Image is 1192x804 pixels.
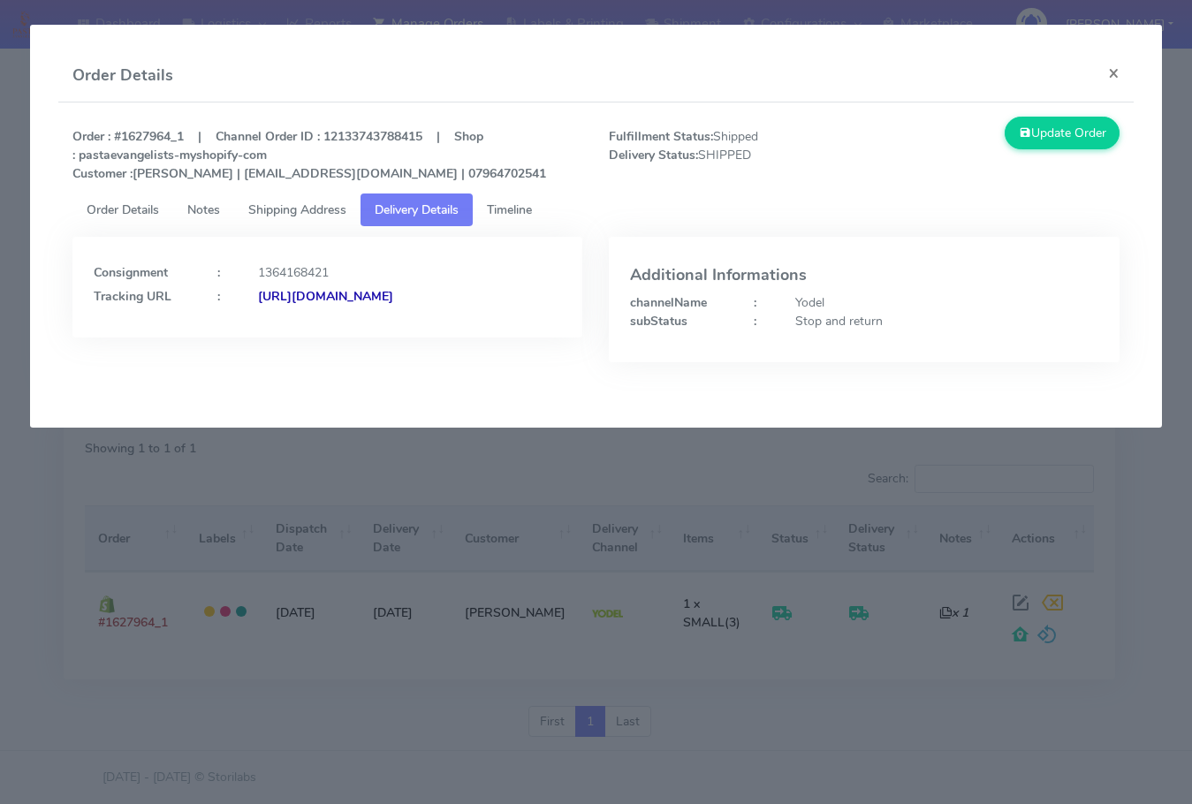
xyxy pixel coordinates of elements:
[1005,117,1120,149] button: Update Order
[754,294,756,311] strong: :
[94,264,168,281] strong: Consignment
[754,313,756,330] strong: :
[72,165,133,182] strong: Customer :
[217,264,220,281] strong: :
[94,288,171,305] strong: Tracking URL
[609,128,713,145] strong: Fulfillment Status:
[87,201,159,218] span: Order Details
[609,147,698,163] strong: Delivery Status:
[487,201,532,218] span: Timeline
[782,312,1112,330] div: Stop and return
[245,263,574,282] div: 1364168421
[596,127,864,183] span: Shipped SHIPPED
[258,288,393,305] strong: [URL][DOMAIN_NAME]
[630,294,707,311] strong: channelName
[72,64,173,87] h4: Order Details
[72,193,1120,226] ul: Tabs
[217,288,220,305] strong: :
[375,201,459,218] span: Delivery Details
[782,293,1112,312] div: Yodel
[187,201,220,218] span: Notes
[630,313,687,330] strong: subStatus
[72,128,546,182] strong: Order : #1627964_1 | Channel Order ID : 12133743788415 | Shop : pastaevangelists-myshopify-com [P...
[248,201,346,218] span: Shipping Address
[1094,49,1134,96] button: Close
[630,267,1098,284] h4: Additional Informations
